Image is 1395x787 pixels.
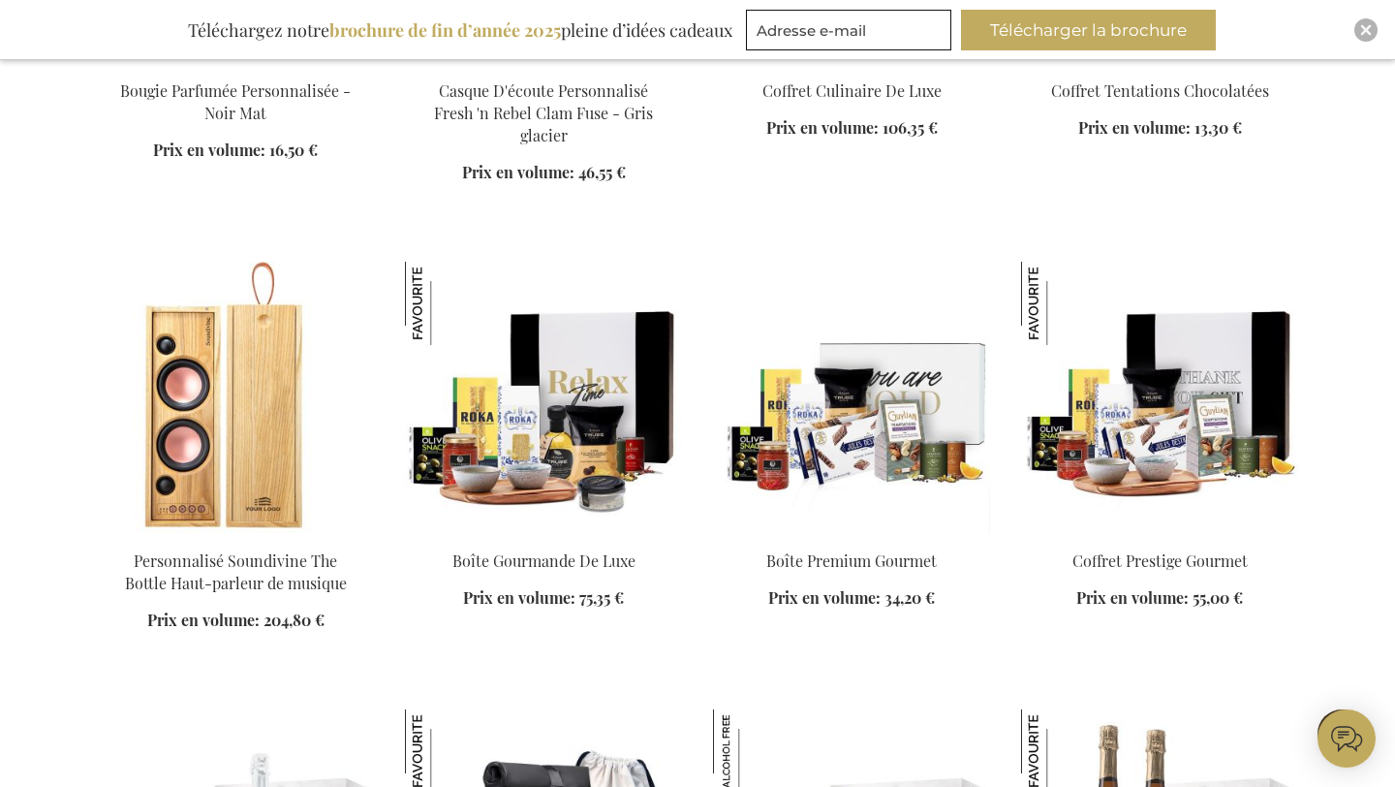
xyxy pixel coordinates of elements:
[1076,587,1243,610] a: Prix en volume: 55,00 €
[1021,262,1298,533] img: Prestige Gourmet Box
[579,587,624,608] span: 75,35 €
[97,55,374,74] a: Personalised Scented Candle - Black Matt
[153,140,318,162] a: Prix en volume: 16,50 €
[405,525,682,544] a: ARCA-20055 Boîte Gourmande De Luxe
[1078,117,1191,138] span: Prix en volume:
[462,162,626,184] a: Prix en volume: 46,55 €
[1021,525,1298,544] a: Prestige Gourmet Box Coffret Prestige Gourmet
[1354,18,1378,42] div: Close
[762,80,942,101] a: Coffret Culinaire De Luxe
[1360,24,1372,36] img: Close
[263,610,325,630] span: 204,80 €
[713,262,990,533] img: Boîte Premium Gourmet
[713,55,990,74] a: Coffret Culinaire De Luxe
[329,18,561,42] b: brochure de fin d’année 2025
[766,117,879,138] span: Prix en volume:
[269,140,318,160] span: 16,50 €
[405,262,488,345] img: Boîte Gourmande De Luxe
[463,587,624,610] a: Prix en volume: 75,35 €
[147,610,325,632] a: Prix en volume: 204,80 €
[766,117,938,140] a: Prix en volume: 106,35 €
[1076,587,1189,608] span: Prix en volume:
[463,587,575,608] span: Prix en volume:
[1194,117,1242,138] span: 13,30 €
[883,117,938,138] span: 106,35 €
[746,10,951,50] input: Adresse e-mail
[452,551,635,571] a: Boîte Gourmande De Luxe
[1051,80,1269,101] a: Coffret Tentations Chocolatées
[147,610,260,630] span: Prix en volume:
[97,525,374,544] a: Personalised Soundivine The Bottle Music Speaker
[125,551,347,593] a: Personnalisé Soundivine The Bottle Haut-parleur de musique
[1021,262,1104,345] img: Coffret Prestige Gourmet
[97,262,374,533] img: Personalised Soundivine The Bottle Music Speaker
[462,162,574,182] span: Prix en volume:
[1078,117,1242,140] a: Prix en volume: 13,30 €
[1072,551,1248,571] a: Coffret Prestige Gourmet
[153,140,265,160] span: Prix en volume:
[578,162,626,182] span: 46,55 €
[434,80,653,145] a: Casque D'écoute Personnalisé Fresh 'n Rebel Clam Fuse - Gris glacier
[120,80,351,123] a: Bougie Parfumée Personnalisée - Noir Mat
[1021,55,1298,74] a: Chocolate Temptations Box
[179,10,741,50] div: Téléchargez notre pleine d’idées cadeaux
[1193,587,1243,608] span: 55,00 €
[405,55,682,74] a: Personalised Fresh 'n Rebel Clam Fuse Headphone - Ice Grey
[1317,709,1376,768] iframe: belco-activator-frame
[961,10,1216,50] button: Télécharger la brochure
[746,10,957,56] form: marketing offers and promotions
[405,262,682,533] img: ARCA-20055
